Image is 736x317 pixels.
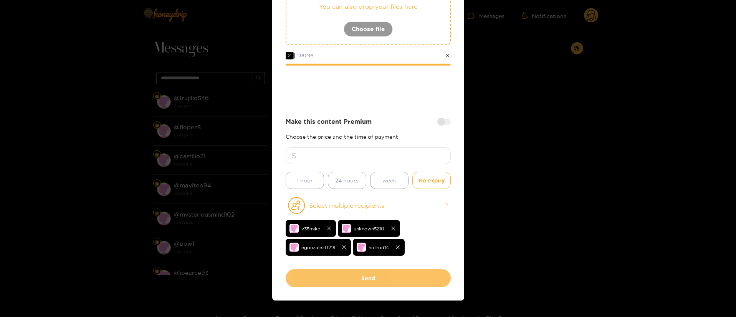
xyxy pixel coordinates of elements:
button: Select multiple recipients [286,197,451,214]
button: Choose file [344,21,393,37]
img: no-avatar.png [342,224,351,233]
span: hotrod14 [369,243,389,252]
button: Send [286,269,451,287]
span: 1 hour [297,176,313,185]
img: no-avatar.png [289,243,299,252]
span: 24 hours [335,176,359,185]
button: week [370,172,409,189]
button: No expiry [412,172,451,189]
button: 1 hour [286,172,324,189]
span: 2 [286,52,293,59]
span: 1.90 MB [297,53,314,58]
img: no-avatar.png [357,243,366,252]
p: Choose the price and the time of payment [286,134,451,140]
span: egonzalez0215 [301,243,335,252]
span: v35mike [301,224,320,233]
button: 24 hours [328,172,366,189]
p: You can also drop your files here [302,2,435,11]
span: unknown5210 [354,224,384,233]
span: No expiry [418,176,445,185]
span: week [382,176,396,185]
img: no-avatar.png [289,224,299,233]
strong: Make this content Premium [286,117,372,126]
